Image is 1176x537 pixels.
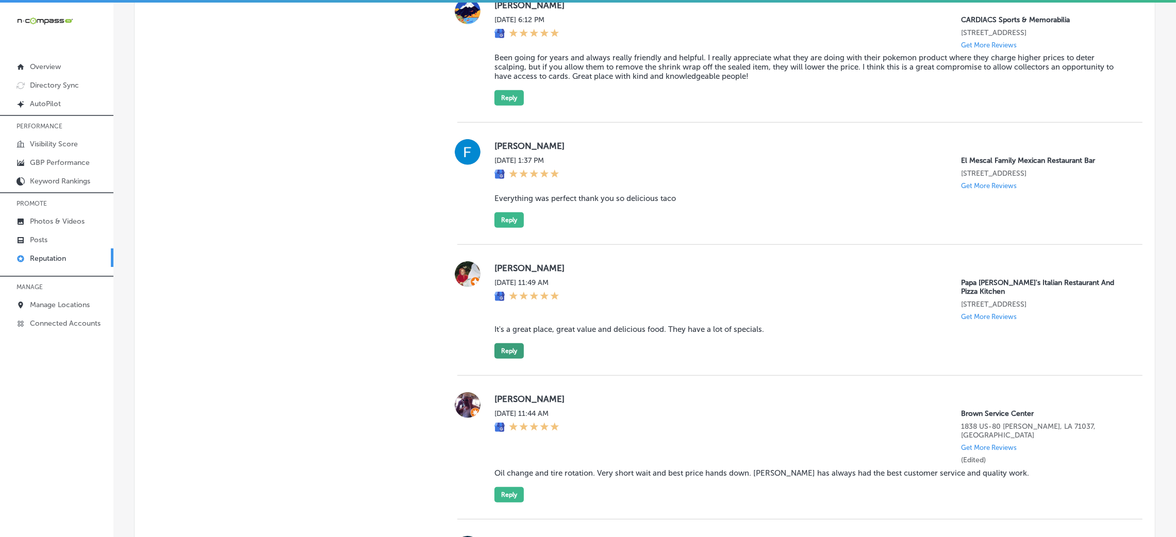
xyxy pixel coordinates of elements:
p: Papa Vito's Italian Restaurant And Pizza Kitchen [961,278,1126,296]
label: [PERSON_NAME] [494,394,1126,404]
p: 1101 Marco Drive (Lower Level) [961,28,1126,37]
blockquote: Oil change and tire rotation. Very short wait and best price hands down. [PERSON_NAME] has always... [494,468,1126,478]
div: 5 Stars [509,422,559,433]
label: [DATE] 11:44 AM [494,409,559,418]
p: 1838 US-80 [961,422,1126,440]
div: 5 Stars [509,169,559,180]
p: Keyword Rankings [30,177,90,186]
p: Overview [30,62,61,71]
p: Get More Reviews [961,182,1017,190]
p: El Mescal Family Mexican Restaurant Bar [961,156,1126,165]
p: GBP Performance [30,158,90,167]
p: Manage Locations [30,300,90,309]
button: Reply [494,343,524,359]
p: Get More Reviews [961,41,1017,49]
label: [PERSON_NAME] [494,141,1126,151]
label: [PERSON_NAME] [494,263,1126,273]
p: 2210 Hwy 6 And 50 [961,169,1126,178]
p: AutoPilot [30,99,61,108]
button: Reply [494,487,524,502]
label: [DATE] 6:12 PM [494,15,559,24]
p: Visibility Score [30,140,78,148]
label: (Edited) [961,456,986,464]
p: Posts [30,236,47,244]
button: Reply [494,212,524,228]
blockquote: Been going for years and always really friendly and helpful. I really appreciate what they are do... [494,53,1126,81]
img: 660ab0bf-5cc7-4cb8-ba1c-48b5ae0f18e60NCTV_CLogo_TV_Black_-500x88.png [16,16,73,26]
p: Photos & Videos [30,217,85,226]
p: 6200 N Atlantic Ave [961,300,1126,309]
label: [DATE] 1:37 PM [494,156,559,165]
p: Get More Reviews [961,313,1017,321]
blockquote: Everything was perfect thank you so delicious taco [494,194,1126,203]
p: Connected Accounts [30,319,101,328]
p: Brown Service Center [961,409,1126,418]
p: Get More Reviews [961,444,1017,451]
button: Reply [494,90,524,106]
p: CARDIACS Sports & Memorabilia [961,15,1126,24]
div: 5 Stars [509,28,559,40]
blockquote: It's a great place, great value and delicious food. They have a lot of specials. [494,325,1126,334]
p: Reputation [30,254,66,263]
div: 5 Stars [509,291,559,303]
p: Directory Sync [30,81,79,90]
label: [DATE] 11:49 AM [494,278,559,287]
